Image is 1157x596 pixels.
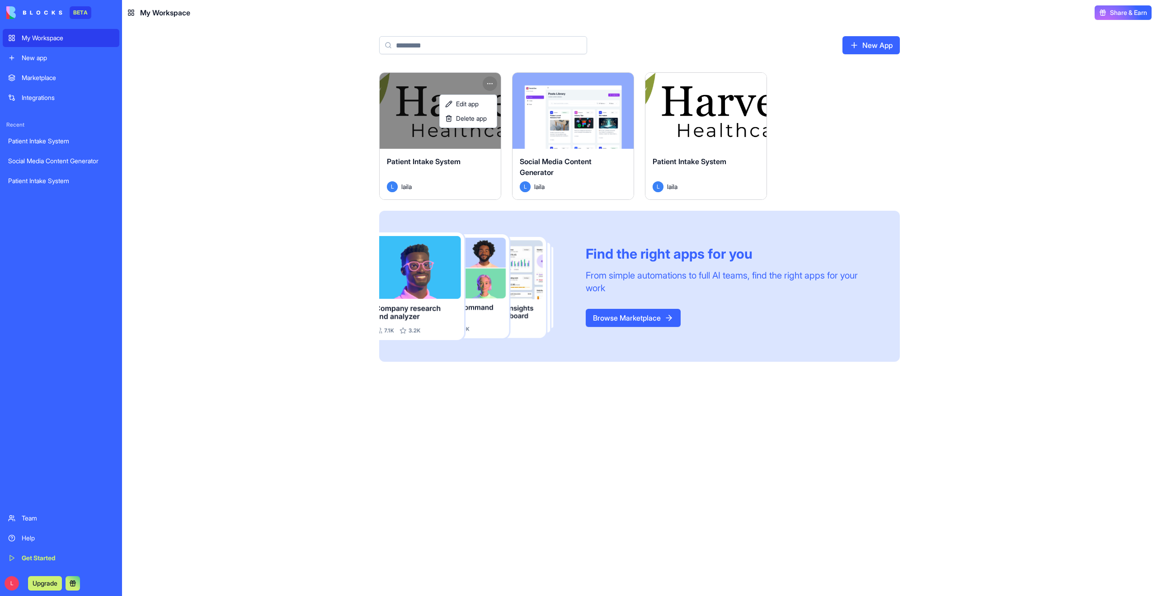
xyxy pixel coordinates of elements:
[8,176,114,185] div: Patient Intake System
[8,137,114,146] div: Patient Intake System
[456,114,487,123] span: Delete app
[3,121,119,128] span: Recent
[8,156,114,166] div: Social Media Content Generator
[456,99,479,109] span: Edit app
